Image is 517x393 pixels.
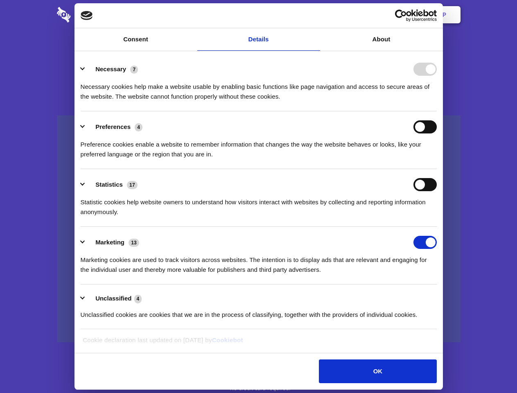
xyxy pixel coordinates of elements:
div: Marketing cookies are used to track visitors across websites. The intention is to display ads tha... [81,249,437,275]
a: Cookiebot [212,337,243,343]
a: Wistia video thumbnail [57,115,461,343]
a: Contact [332,2,370,27]
a: Usercentrics Cookiebot - opens in a new window [365,9,437,22]
a: Login [371,2,407,27]
button: OK [319,359,436,383]
div: Necessary cookies help make a website usable by enabling basic functions like page navigation and... [81,76,437,102]
button: Preferences (4) [81,120,148,133]
a: Consent [75,28,197,51]
iframe: Drift Widget Chat Controller [476,352,507,383]
img: logo-wordmark-white-trans-d4663122ce5f474addd5e946df7df03e33cb6a1c49d2221995e7729f52c070b2.svg [57,7,127,23]
a: About [320,28,443,51]
div: Preference cookies enable a website to remember information that changes the way the website beha... [81,133,437,159]
img: logo [81,11,93,20]
button: Statistics (17) [81,178,143,191]
div: Statistic cookies help website owners to understand how visitors interact with websites by collec... [81,191,437,217]
span: 17 [127,181,138,189]
a: Pricing [240,2,276,27]
h1: Eliminate Slack Data Loss. [57,37,461,66]
button: Marketing (13) [81,236,144,249]
h4: Auto-redaction of sensitive data, encrypted data sharing and self-destructing private chats. Shar... [57,75,461,102]
span: 4 [135,123,142,131]
label: Necessary [95,65,126,72]
label: Statistics [95,181,123,188]
span: 7 [130,65,138,74]
span: 4 [134,295,142,303]
span: 13 [129,239,139,247]
div: Cookie declaration last updated on [DATE] by [77,335,440,351]
button: Unclassified (4) [81,294,147,304]
label: Marketing [95,239,124,246]
button: Necessary (7) [81,63,143,76]
div: Unclassified cookies are cookies that we are in the process of classifying, together with the pro... [81,304,437,320]
a: Details [197,28,320,51]
label: Preferences [95,123,131,130]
